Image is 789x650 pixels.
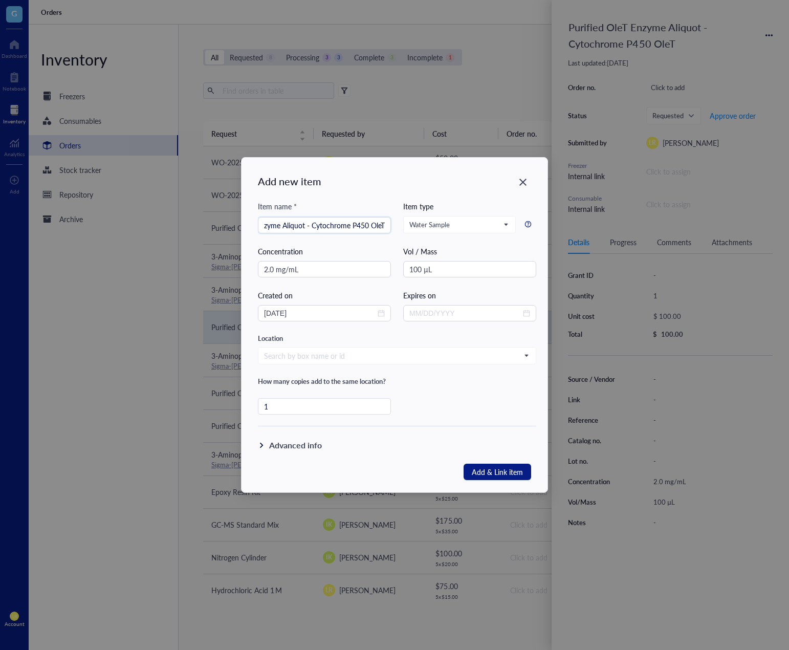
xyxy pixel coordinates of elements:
div: Item name [258,201,297,212]
input: MM/DD/YYYY [409,308,521,319]
button: Close [515,174,531,190]
div: Advanced info [269,439,322,451]
span: Water Sample [409,220,508,229]
div: How many copies add to the same location? [258,377,536,386]
div: Expires on [403,290,536,301]
span: Close [515,176,531,188]
span: Add & Link item [472,466,523,478]
div: Created on [258,290,391,301]
div: Concentration [258,246,391,257]
div: Item type [403,201,536,212]
div: Vol / Mass [403,246,536,257]
button: Add & Link item [464,464,531,480]
div: Add new item [258,174,546,188]
div: Location [258,334,536,343]
input: MM/DD/YYYY [264,308,376,319]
